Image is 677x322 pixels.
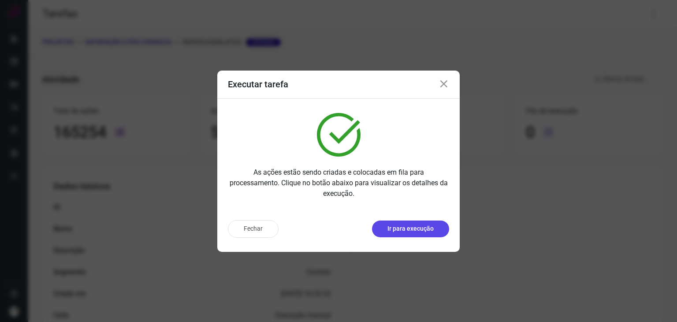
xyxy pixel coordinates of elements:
[372,221,449,237] button: Ir para execução
[228,167,449,199] p: As ações estão sendo criadas e colocadas em fila para processamento. Clique no botão abaixo para ...
[228,79,288,90] h3: Executar tarefa
[387,224,434,233] p: Ir para execução
[228,220,279,238] button: Fechar
[317,113,361,157] img: verified.svg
